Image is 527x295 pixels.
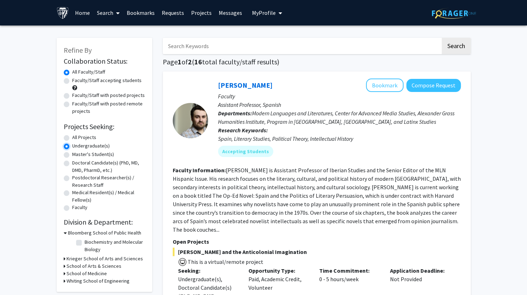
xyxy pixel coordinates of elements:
span: Refine By [64,46,92,54]
iframe: Chat [5,263,30,290]
span: My Profile [252,9,276,16]
label: All Faculty/Staff [72,68,105,76]
span: 16 [194,57,202,66]
a: [PERSON_NAME] [218,81,273,89]
label: Undergraduate(s) [72,142,110,150]
p: Assistant Professor, Spanish [218,100,461,109]
h3: School of Arts & Sciences [67,262,121,270]
a: Bookmarks [123,0,158,25]
input: Search Keywords [163,38,441,54]
a: Messages [215,0,246,25]
img: Johns Hopkins University Logo [57,7,69,19]
label: Faculty/Staff accepting students [72,77,142,84]
b: Departments: [218,110,252,117]
a: Requests [158,0,188,25]
p: Application Deadline: [390,266,450,275]
p: Open Projects [173,237,461,246]
h2: Division & Department: [64,218,145,226]
label: Doctoral Candidate(s) (PhD, MD, DMD, PharmD, etc.) [72,159,145,174]
p: Time Commitment: [319,266,379,275]
span: This is a virtual/remote project [187,258,263,265]
h3: School of Medicine [67,270,107,277]
b: Research Keywords: [218,127,268,134]
a: Search [93,0,123,25]
label: All Projects [72,134,96,141]
fg-read-more: [PERSON_NAME] is Assistant Professor of Iberian Studies and the Senior Editor of the MLN Hispanic... [173,167,461,233]
h1: Page of ( total faculty/staff results) [163,58,471,66]
p: Opportunity Type: [248,266,309,275]
img: ForagerOne Logo [432,8,476,19]
label: Faculty [72,204,87,211]
span: Modern Languages and Literatures, Center for Advanced Media Studies, Alexander Grass Humanities I... [218,110,454,125]
label: Faculty/Staff with posted remote projects [72,100,145,115]
label: Postdoctoral Researcher(s) / Research Staff [72,174,145,189]
h2: Projects Seeking: [64,122,145,131]
h3: Bloomberg School of Public Health [68,229,141,237]
label: Medical Resident(s) / Medical Fellow(s) [72,189,145,204]
a: Home [71,0,93,25]
p: Faculty [218,92,461,100]
span: 1 [178,57,182,66]
div: Spain, Literary Studies, Political Theory, Intellectual History [218,134,461,143]
b: Faculty Information: [173,167,226,174]
p: Seeking: [178,266,238,275]
span: 2 [188,57,192,66]
button: Search [442,38,471,54]
h3: Krieger School of Arts and Sciences [67,255,143,262]
mat-chip: Accepting Students [218,146,273,157]
label: Master's Student(s) [72,151,114,158]
a: Projects [188,0,215,25]
span: [PERSON_NAME] and the Anticolonial Imagination [173,248,461,256]
h3: Whiting School of Engineering [67,277,130,285]
h2: Collaboration Status: [64,57,145,65]
label: Faculty/Staff with posted projects [72,92,145,99]
button: Compose Request to Becquer Seguin [406,79,461,92]
label: Biochemistry and Molecular Biology [85,238,143,253]
button: Add Becquer Seguin to Bookmarks [366,79,403,92]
